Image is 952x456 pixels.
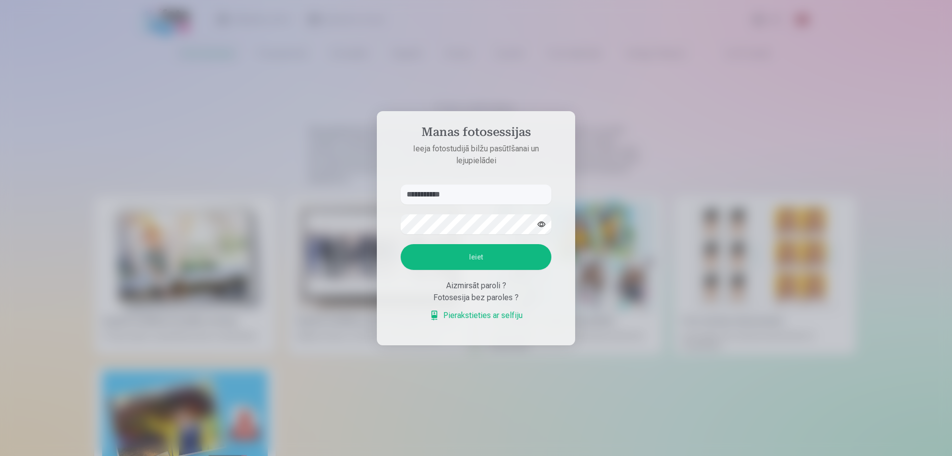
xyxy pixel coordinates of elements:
div: Aizmirsāt paroli ? [401,280,551,292]
button: Ieiet [401,244,551,270]
h4: Manas fotosessijas [391,125,561,143]
a: Pierakstieties ar selfiju [429,310,523,322]
p: Ieeja fotostudijā bilžu pasūtīšanai un lejupielādei [391,143,561,167]
div: Fotosesija bez paroles ? [401,292,551,304]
